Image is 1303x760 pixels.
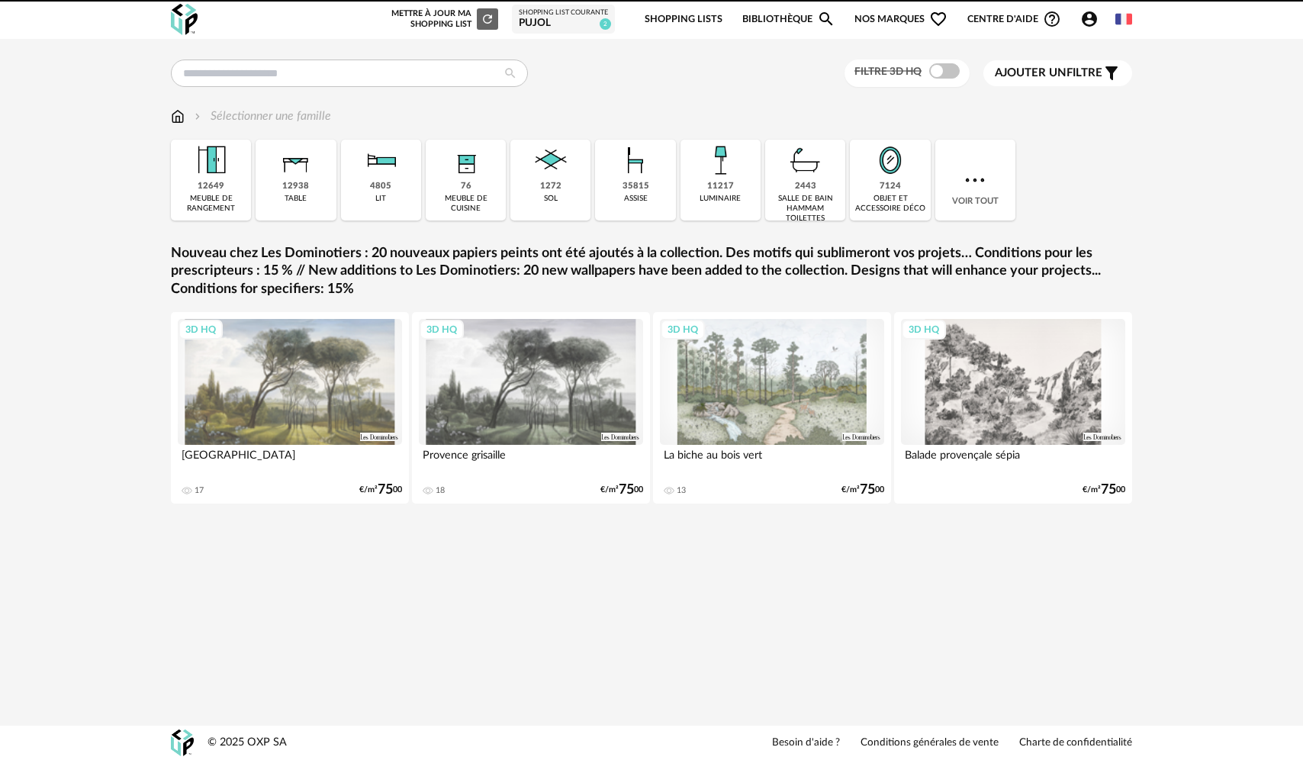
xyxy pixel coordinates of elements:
[208,736,287,750] div: © 2025 OXP SA
[171,108,185,125] img: svg+xml;base64,PHN2ZyB3aWR0aD0iMTYiIGhlaWdodD0iMTciIHZpZXdCb3g9IjAgMCAxNiAxNyIgZmlsbD0ibm9uZSIgeG...
[624,194,648,204] div: assise
[1083,485,1125,495] div: €/m² 00
[967,10,1061,28] span: Centre d'aideHelp Circle Outline icon
[282,181,309,192] div: 12938
[178,445,402,475] div: [GEOGRAPHIC_DATA]
[795,181,816,192] div: 2443
[660,445,884,475] div: La biche au bois vert
[544,194,558,204] div: sol
[1043,10,1061,28] span: Help Circle Outline icon
[785,140,826,181] img: Salle%20de%20bain.png
[841,485,884,495] div: €/m² 00
[700,194,741,204] div: luminaire
[285,194,307,204] div: table
[481,14,494,23] span: Refresh icon
[1115,11,1132,27] img: fr
[175,194,246,214] div: meuble de rangement
[378,485,393,495] span: 75
[894,312,1132,504] a: 3D HQ Balade provençale sépia €/m²7500
[1102,64,1121,82] span: Filter icon
[191,108,204,125] img: svg+xml;base64,PHN2ZyB3aWR0aD0iMTYiIGhlaWdodD0iMTYiIHZpZXdCb3g9IjAgMCAxNiAxNiIgZmlsbD0ibm9uZSIgeG...
[770,194,841,224] div: salle de bain hammam toilettes
[661,320,705,340] div: 3D HQ
[530,140,571,181] img: Sol.png
[623,181,649,192] div: 35815
[854,194,925,214] div: objet et accessoire déco
[707,181,734,192] div: 11217
[275,140,317,181] img: Table.png
[653,312,891,504] a: 3D HQ La biche au bois vert 13 €/m²7500
[171,245,1132,298] a: Nouveau chez Les Dominotiers : 20 nouveaux papiers peints ont été ajoutés à la collection. Des mo...
[171,312,409,504] a: 3D HQ [GEOGRAPHIC_DATA] 17 €/m²7500
[412,312,650,504] a: 3D HQ Provence grisaille 18 €/m²7500
[677,485,686,496] div: 13
[961,166,989,194] img: more.7b13dc1.svg
[446,140,487,181] img: Rangement.png
[360,140,401,181] img: Literie.png
[700,140,741,181] img: Luminaire.png
[1080,10,1105,28] span: Account Circle icon
[817,10,835,28] span: Magnify icon
[645,2,722,37] a: Shopping Lists
[540,181,561,192] div: 1272
[171,729,194,756] img: OXP
[1101,485,1116,495] span: 75
[854,2,947,37] span: Nos marques
[519,17,608,31] div: PUJOL
[854,66,922,77] span: Filtre 3D HQ
[420,320,464,340] div: 3D HQ
[519,8,608,31] a: Shopping List courante PUJOL 2
[461,181,471,192] div: 76
[198,181,224,192] div: 12649
[519,8,608,18] div: Shopping List courante
[600,485,643,495] div: €/m² 00
[901,445,1125,475] div: Balade provençale sépia
[880,181,901,192] div: 7124
[370,181,391,192] div: 4805
[860,485,875,495] span: 75
[195,485,204,496] div: 17
[191,108,331,125] div: Sélectionner une famille
[772,736,840,750] a: Besoin d'aide ?
[600,18,611,30] span: 2
[191,140,232,181] img: Meuble%20de%20rangement.png
[436,485,445,496] div: 18
[995,66,1102,81] span: filtre
[902,320,946,340] div: 3D HQ
[430,194,501,214] div: meuble de cuisine
[935,140,1015,221] div: Voir tout
[870,140,911,181] img: Miroir.png
[1019,736,1132,750] a: Charte de confidentialité
[375,194,386,204] div: lit
[388,8,498,30] div: Mettre à jour ma Shopping List
[359,485,402,495] div: €/m² 00
[619,485,634,495] span: 75
[419,445,643,475] div: Provence grisaille
[615,140,656,181] img: Assise.png
[929,10,947,28] span: Heart Outline icon
[1080,10,1099,28] span: Account Circle icon
[742,2,835,37] a: BibliothèqueMagnify icon
[861,736,999,750] a: Conditions générales de vente
[171,4,198,35] img: OXP
[995,67,1067,79] span: Ajouter un
[983,60,1132,86] button: Ajouter unfiltre Filter icon
[179,320,223,340] div: 3D HQ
